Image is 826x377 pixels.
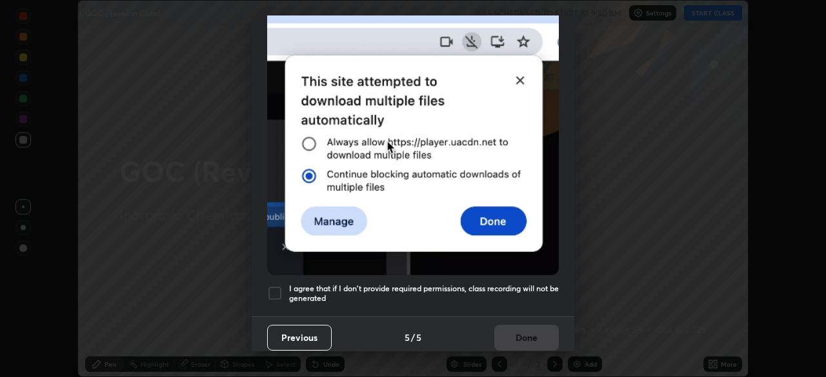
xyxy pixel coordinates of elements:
[405,331,410,344] h4: 5
[411,331,415,344] h4: /
[416,331,421,344] h4: 5
[289,284,559,304] h5: I agree that if I don't provide required permissions, class recording will not be generated
[267,325,332,351] button: Previous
